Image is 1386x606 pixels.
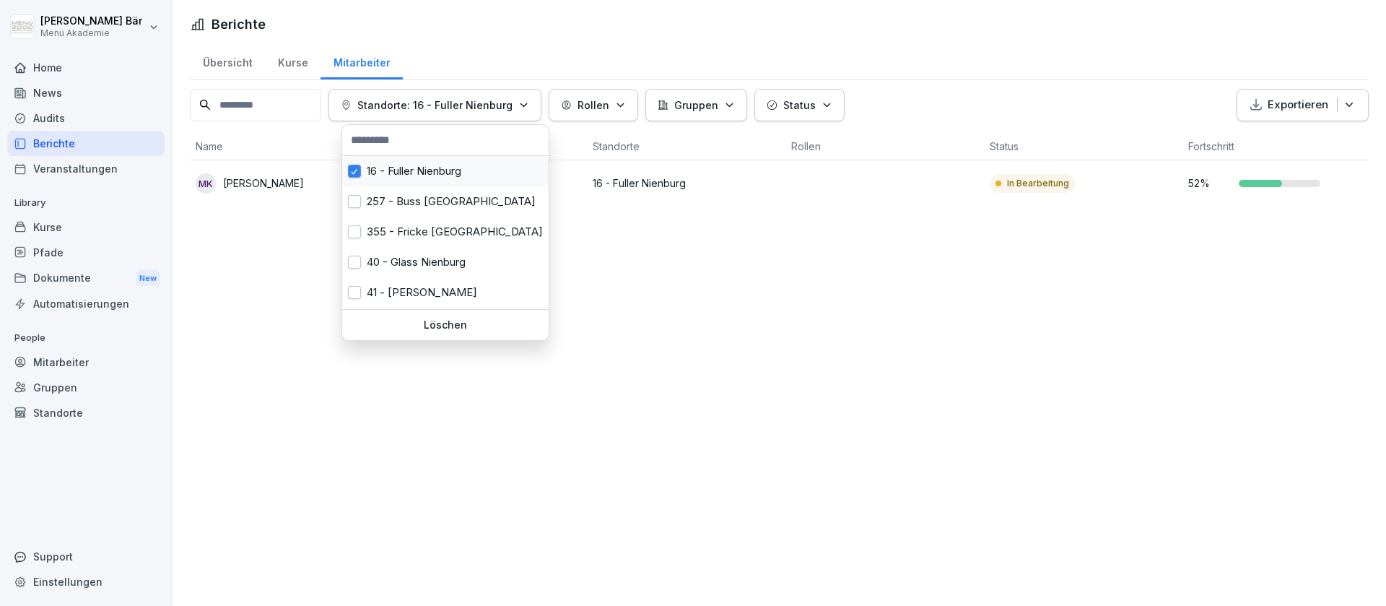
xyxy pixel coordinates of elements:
[342,217,549,247] div: 355 - Fricke [GEOGRAPHIC_DATA]
[674,98,718,113] p: Gruppen
[1268,97,1328,113] p: Exportieren
[783,98,816,113] p: Status
[342,186,549,217] div: 257 - Buss [GEOGRAPHIC_DATA]
[577,98,609,113] p: Rollen
[357,98,513,113] p: Standorte: 16 - Fuller Nienburg
[342,156,549,186] div: 16 - Fuller Nienburg
[342,308,549,338] div: 422 - Amazon BRE4 Achim
[348,319,543,332] p: Löschen
[342,247,549,277] div: 40 - Glass Nienburg
[342,277,549,308] div: 41 - [PERSON_NAME]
